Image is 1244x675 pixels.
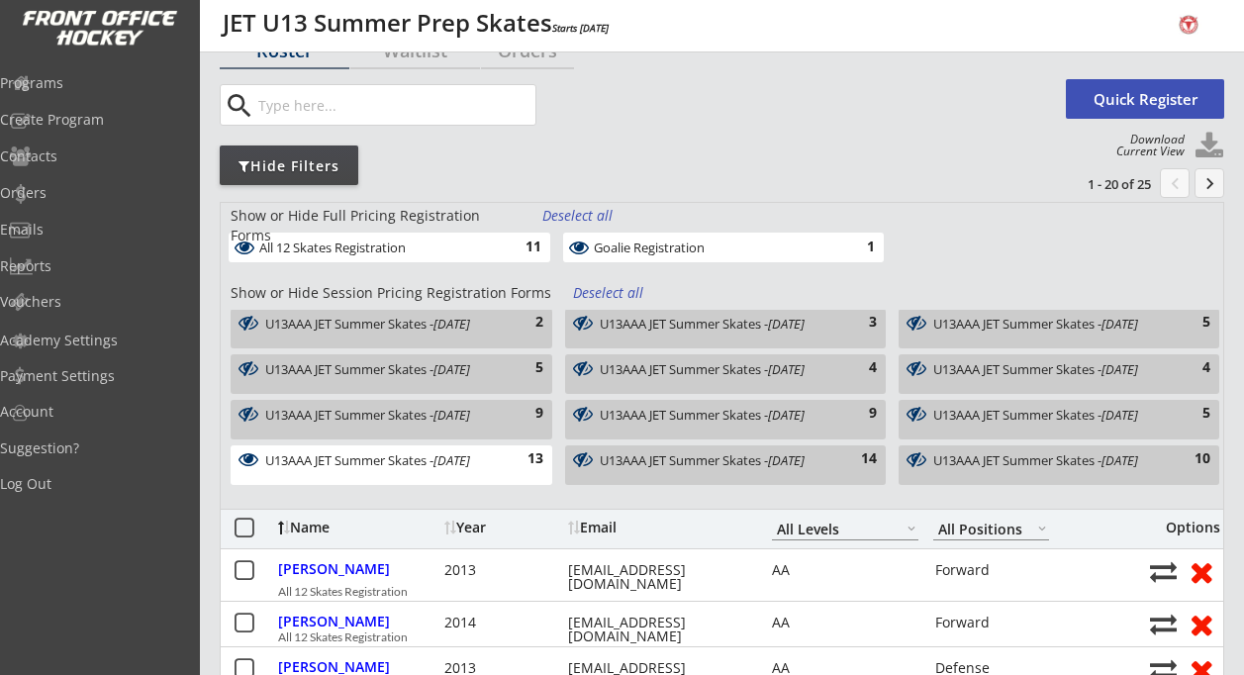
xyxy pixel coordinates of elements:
[433,360,470,378] em: [DATE]
[837,313,877,333] div: 3
[1171,313,1210,333] div: 5
[933,453,1164,467] div: U13AAA JET Summer Skates -
[265,451,497,481] div: U13AAA JET Summer Skates
[933,408,1164,422] div: U13AAA JET Summer Skates -
[504,358,543,378] div: 5
[1101,406,1138,424] em: [DATE]
[935,563,1051,577] div: Forward
[254,85,535,125] input: Type here...
[265,317,497,331] div: U13AAA JET Summer Skates -
[231,206,521,244] div: Show or Hide Full Pricing Registration Forms
[1150,611,1177,637] button: Move player
[768,451,805,469] em: [DATE]
[935,616,1051,629] div: Forward
[573,283,646,303] div: Deselect all
[433,406,470,424] em: [DATE]
[1160,168,1190,198] button: chevron_left
[568,563,746,591] div: [EMAIL_ADDRESS][DOMAIN_NAME]
[600,406,831,435] div: U13AAA JET Summer Skates
[1171,404,1210,424] div: 5
[772,616,918,629] div: AA
[1106,134,1185,157] div: Download Current View
[1195,132,1224,161] button: Click to download full roster. Your browser settings may try to block it, check your security set...
[1101,315,1138,333] em: [DATE]
[600,317,831,331] div: U13AAA JET Summer Skates -
[265,360,497,390] div: U13AAA JET Summer Skates
[259,241,497,256] div: All 12 Skates Registration
[278,660,439,674] div: [PERSON_NAME]
[600,408,831,422] div: U13AAA JET Summer Skates -
[1183,609,1219,639] button: Remove from roster (no refund)
[933,362,1164,376] div: U13AAA JET Summer Skates -
[504,449,543,469] div: 13
[933,360,1164,390] div: U13AAA JET Summer Skates
[433,451,470,469] em: [DATE]
[600,362,831,376] div: U13AAA JET Summer Skates -
[1150,558,1177,585] button: Move player
[278,562,439,576] div: [PERSON_NAME]
[350,42,480,59] div: Waitlist
[265,315,497,344] div: U13AAA JET Summer Skates
[444,521,563,534] div: Year
[278,631,1139,643] div: All 12 Skates Registration
[433,315,470,333] em: [DATE]
[1101,451,1138,469] em: [DATE]
[1195,168,1224,198] button: keyboard_arrow_right
[600,315,831,344] div: U13AAA JET Summer Skates
[444,616,563,629] div: 2014
[265,453,497,467] div: U13AAA JET Summer Skates -
[837,404,877,424] div: 9
[220,42,349,59] div: Roster
[935,661,1051,675] div: Defense
[278,615,439,628] div: [PERSON_NAME]
[1048,175,1151,193] div: 1 - 20 of 25
[278,521,439,534] div: Name
[837,449,877,469] div: 14
[1171,358,1210,378] div: 4
[278,586,1139,598] div: All 12 Skates Registration
[568,616,746,643] div: [EMAIL_ADDRESS][DOMAIN_NAME]
[1150,521,1220,534] div: Options
[265,362,497,376] div: U13AAA JET Summer Skates -
[504,404,543,424] div: 9
[231,283,553,303] div: Show or Hide Session Pricing Registration Forms
[933,317,1164,331] div: U13AAA JET Summer Skates -
[1066,79,1224,119] button: Quick Register
[1183,556,1219,587] button: Remove from roster (no refund)
[768,406,805,424] em: [DATE]
[837,358,877,378] div: 4
[552,21,609,35] em: Starts [DATE]
[835,238,875,257] div: 1
[502,238,541,257] div: 11
[772,563,918,577] div: AA
[220,156,358,176] div: Hide Filters
[444,661,563,675] div: 2013
[933,406,1164,435] div: U13AAA JET Summer Skates
[772,661,918,675] div: AA
[594,241,831,256] div: Goalie Registration
[481,42,574,59] div: Orders
[259,240,497,258] div: All 12 Skates Registration
[444,563,563,577] div: 2013
[504,313,543,333] div: 2
[265,408,497,422] div: U13AAA JET Summer Skates -
[933,315,1164,344] div: U13AAA JET Summer Skates
[568,521,746,534] div: Email
[265,406,497,435] div: U13AAA JET Summer Skates
[594,240,831,258] div: Goalie Registration
[768,360,805,378] em: [DATE]
[600,360,831,390] div: U13AAA JET Summer Skates
[600,453,831,467] div: U13AAA JET Summer Skates -
[1171,449,1210,469] div: 10
[1101,360,1138,378] em: [DATE]
[223,90,255,122] button: search
[542,206,616,226] div: Deselect all
[600,451,831,481] div: U13AAA JET Summer Skates
[933,451,1164,481] div: U13AAA JET Summer Skates
[768,315,805,333] em: [DATE]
